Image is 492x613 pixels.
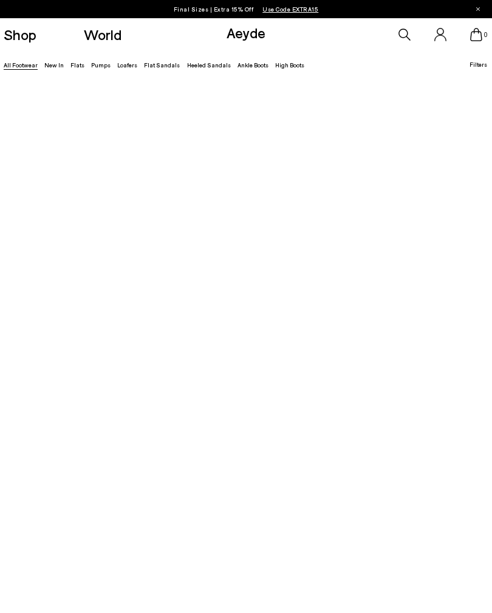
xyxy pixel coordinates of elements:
a: 0 [470,28,482,41]
a: Flats [70,61,84,69]
a: All Footwear [4,61,38,69]
p: Final Sizes | Extra 15% Off [174,3,319,15]
span: 0 [482,32,488,38]
a: Heeled Sandals [187,61,231,69]
span: Filters [470,61,487,68]
a: World [84,27,121,42]
a: New In [44,61,64,69]
a: High Boots [275,61,304,69]
a: Aeyde [227,24,265,41]
a: Ankle Boots [237,61,268,69]
a: Flat Sandals [144,61,180,69]
a: Loafers [117,61,137,69]
a: Shop [4,27,36,42]
a: Pumps [91,61,111,69]
span: Navigate to /collections/ss25-final-sizes [262,5,318,13]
